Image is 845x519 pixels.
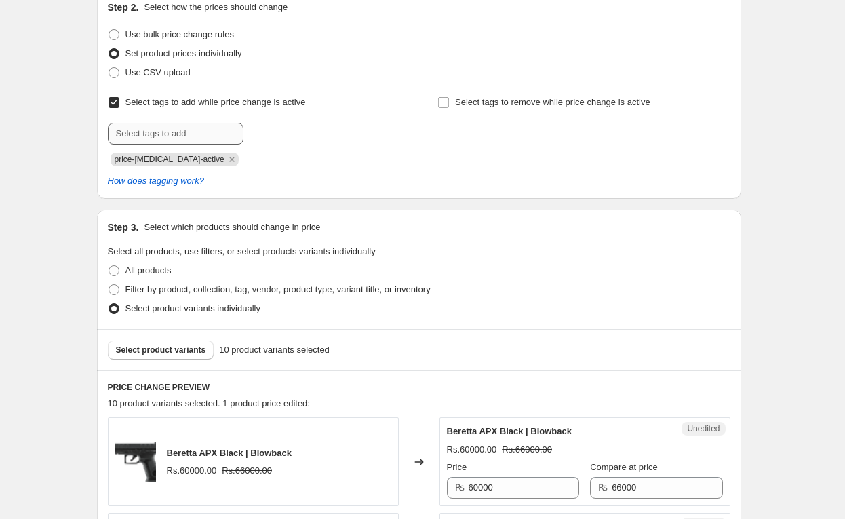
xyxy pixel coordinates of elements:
span: Beretta APX Black | Blowback [167,448,292,458]
span: Beretta APX Black | Blowback [447,426,572,436]
span: Select product variants [116,345,206,355]
span: ₨ [455,482,465,493]
strike: Rs.66000.00 [222,464,272,478]
span: Filter by product, collection, tag, vendor, product type, variant title, or inventory [125,284,431,294]
span: Unedited [687,423,720,434]
span: Price [447,462,467,472]
div: Rs.60000.00 [167,464,217,478]
span: Use CSV upload [125,67,191,77]
span: 10 product variants selected [219,343,330,357]
span: Use bulk price change rules [125,29,234,39]
span: 10 product variants selected. 1 product price edited: [108,398,310,408]
div: Rs.60000.00 [447,443,497,457]
span: Compare at price [590,462,658,472]
span: Select tags to add while price change is active [125,97,306,107]
button: Select product variants [108,341,214,360]
p: Select which products should change in price [144,220,320,234]
h6: PRICE CHANGE PREVIEW [108,382,730,393]
strike: Rs.66000.00 [502,443,552,457]
span: All products [125,265,172,275]
a: How does tagging work? [108,176,204,186]
h2: Step 3. [108,220,139,234]
input: Select tags to add [108,123,243,145]
span: Select product variants individually [125,303,260,313]
h2: Step 2. [108,1,139,14]
p: Select how the prices should change [144,1,288,14]
span: Select all products, use filters, or select products variants individually [108,246,376,256]
img: 5.8327_product_image_left_80x.webp [115,442,156,482]
button: Remove price-change-job-active [226,153,238,166]
span: Select tags to remove while price change is active [455,97,650,107]
span: ₨ [598,482,608,493]
span: Set product prices individually [125,48,242,58]
span: price-change-job-active [115,155,224,164]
